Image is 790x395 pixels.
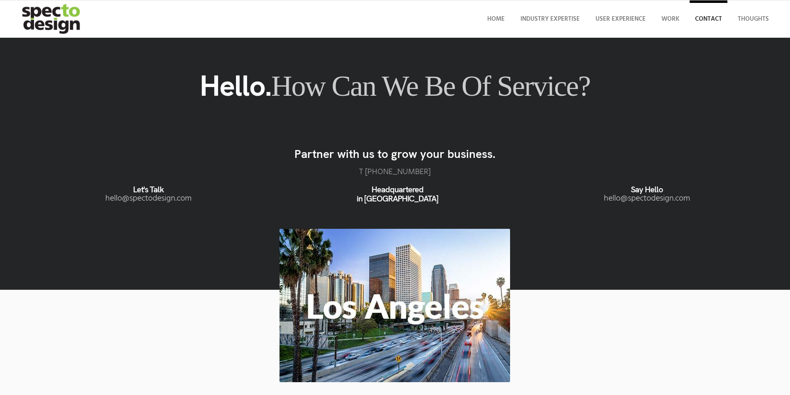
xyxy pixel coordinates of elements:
[590,0,651,38] a: User Experience
[661,14,679,24] span: Work
[273,185,522,203] h6: Headquartered in [GEOGRAPHIC_DATA]
[24,185,273,194] h6: Let's Talk
[690,0,727,38] a: Contact
[21,67,769,104] h1: Hello.
[695,14,722,24] span: Contact
[21,167,769,177] p: T ‪[PHONE_NUMBER]‬
[280,229,510,382] img: los-angeles-downtown-skyline
[487,14,505,24] span: Home
[105,192,192,205] a: moc.ngisedotceps@olleh
[604,192,690,205] a: moc.ngisedotceps@olleh
[482,0,510,38] a: Home
[271,70,590,102] span: How can we be of service?
[738,14,769,24] span: Thoughts
[21,148,769,160] h3: Partner with us to grow your business.
[656,0,685,38] a: Work
[596,14,646,24] span: User Experience
[522,185,771,194] h6: Say Hello
[520,14,580,24] span: Industry Expertise
[16,0,88,38] img: specto-logo-2020
[732,0,774,38] a: Thoughts
[515,0,585,38] a: Industry Expertise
